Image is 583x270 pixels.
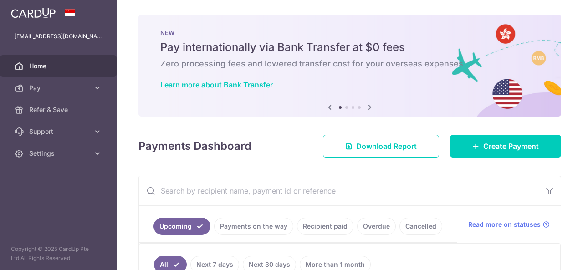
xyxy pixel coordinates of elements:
[468,220,541,229] span: Read more on statuses
[138,138,251,154] h4: Payments Dashboard
[160,40,539,55] h5: Pay internationally via Bank Transfer at $0 fees
[323,135,439,158] a: Download Report
[450,135,561,158] a: Create Payment
[29,149,89,158] span: Settings
[160,80,273,89] a: Learn more about Bank Transfer
[153,218,210,235] a: Upcoming
[29,61,89,71] span: Home
[138,15,561,117] img: Bank transfer banner
[297,218,353,235] a: Recipient paid
[356,141,417,152] span: Download Report
[160,58,539,69] h6: Zero processing fees and lowered transfer cost for your overseas expenses
[29,127,89,136] span: Support
[483,141,539,152] span: Create Payment
[139,176,539,205] input: Search by recipient name, payment id or reference
[15,32,102,41] p: [EMAIL_ADDRESS][DOMAIN_NAME]
[29,105,89,114] span: Refer & Save
[399,218,442,235] a: Cancelled
[214,218,293,235] a: Payments on the way
[160,29,539,36] p: NEW
[11,7,56,18] img: CardUp
[468,220,550,229] a: Read more on statuses
[29,83,89,92] span: Pay
[357,218,396,235] a: Overdue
